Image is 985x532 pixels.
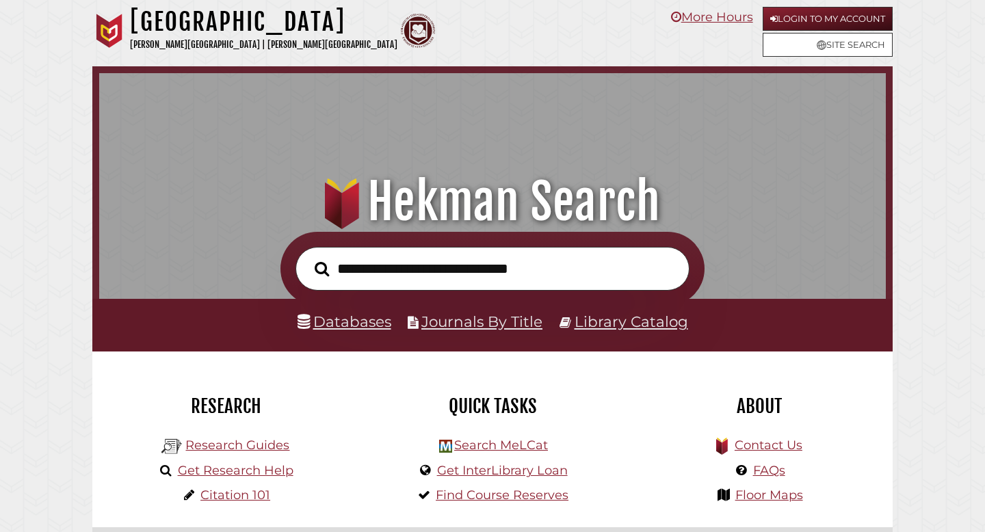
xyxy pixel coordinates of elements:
a: Site Search [763,33,893,57]
a: Floor Maps [735,488,803,503]
a: Citation 101 [200,488,270,503]
img: Calvin Theological Seminary [401,14,435,48]
a: Find Course Reserves [436,488,568,503]
h2: About [636,395,882,418]
a: Databases [298,312,391,330]
img: Hekman Library Logo [161,436,182,457]
p: [PERSON_NAME][GEOGRAPHIC_DATA] | [PERSON_NAME][GEOGRAPHIC_DATA] [130,37,397,53]
a: Journals By Title [421,312,542,330]
img: Hekman Library Logo [439,440,452,453]
h1: [GEOGRAPHIC_DATA] [130,7,397,37]
h2: Research [103,395,349,418]
img: Calvin University [92,14,127,48]
a: Library Catalog [575,312,688,330]
a: Get Research Help [178,463,293,478]
h1: Hekman Search [114,172,871,232]
a: More Hours [671,10,753,25]
a: Research Guides [185,438,289,453]
button: Search [308,258,336,280]
a: Contact Us [735,438,802,453]
a: Login to My Account [763,7,893,31]
a: Search MeLCat [454,438,548,453]
h2: Quick Tasks [369,395,616,418]
i: Search [315,261,329,276]
a: Get InterLibrary Loan [437,463,568,478]
a: FAQs [753,463,785,478]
